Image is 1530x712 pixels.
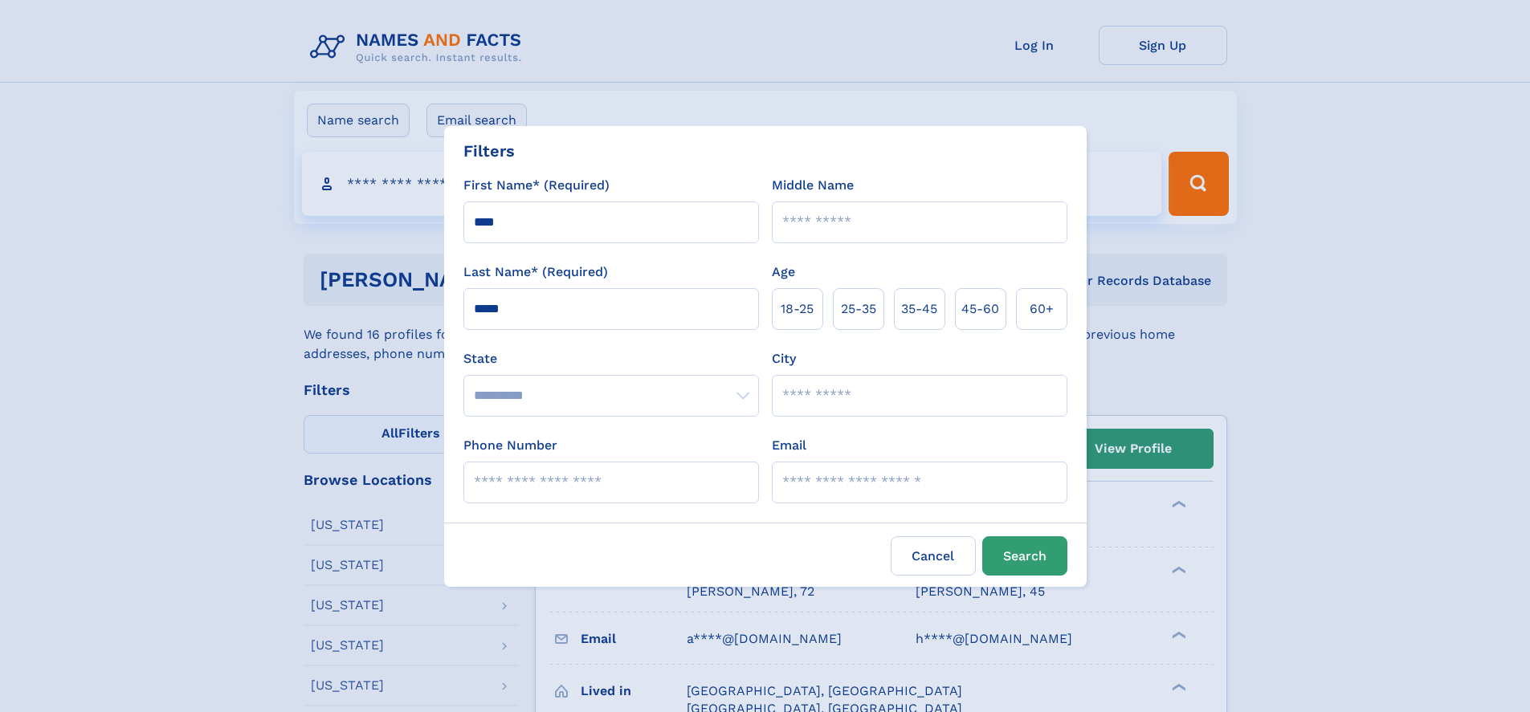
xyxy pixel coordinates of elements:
[772,349,796,368] label: City
[961,299,999,319] span: 45‑60
[772,176,854,195] label: Middle Name
[463,139,515,163] div: Filters
[982,536,1067,576] button: Search
[463,176,610,195] label: First Name* (Required)
[891,536,976,576] label: Cancel
[463,436,557,455] label: Phone Number
[772,436,806,455] label: Email
[463,262,608,282] label: Last Name* (Required)
[841,299,876,319] span: 25‑35
[772,262,795,282] label: Age
[1030,299,1054,319] span: 60+
[781,299,814,319] span: 18‑25
[901,299,937,319] span: 35‑45
[463,349,759,368] label: State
